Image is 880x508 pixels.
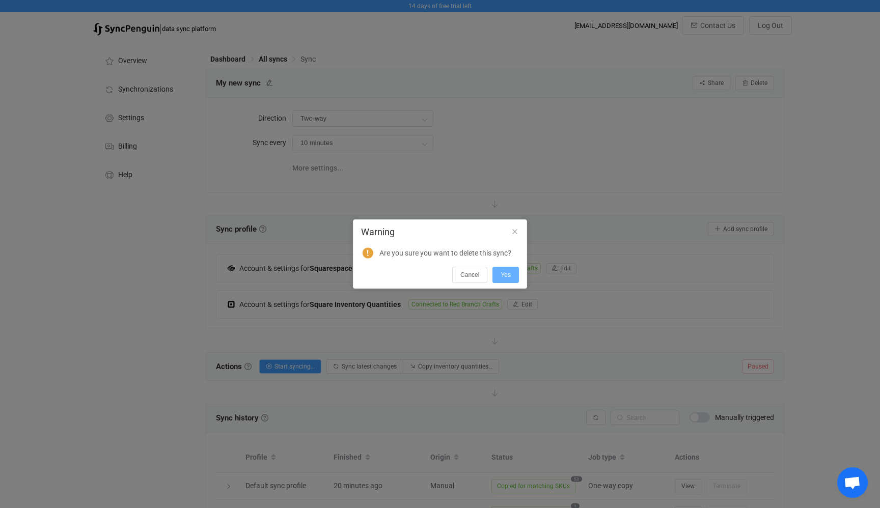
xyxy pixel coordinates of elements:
button: Close [511,228,519,237]
span: Yes [501,271,511,278]
p: Are you sure you want to delete this sync? [379,247,513,259]
div: Open chat [837,467,868,498]
span: Cancel [460,271,479,278]
span: Warning [361,227,395,237]
button: Yes [492,267,519,283]
button: Cancel [452,267,487,283]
